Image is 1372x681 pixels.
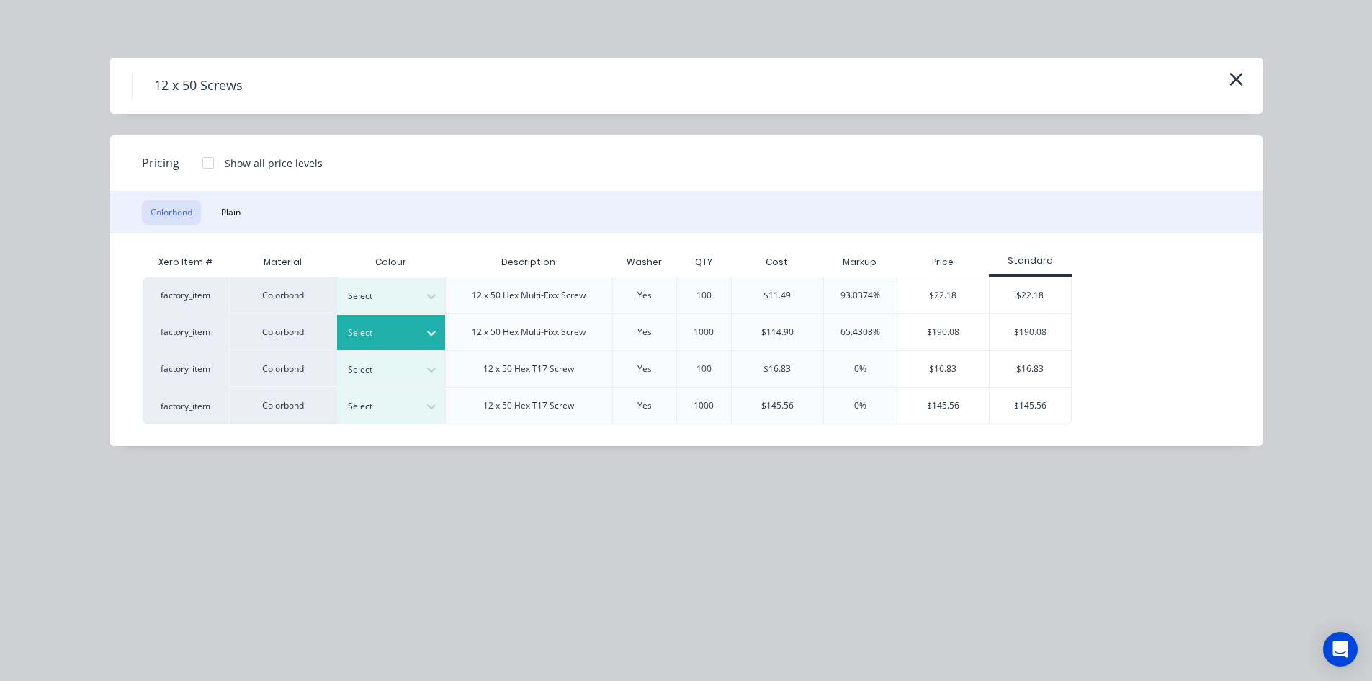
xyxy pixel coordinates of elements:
div: 65.4308% [840,326,880,339]
div: $145.56 [761,399,794,412]
div: $16.83 [763,362,791,375]
div: Yes [637,289,652,302]
div: 12 x 50 Hex T17 Screw [483,362,574,375]
div: Description [490,244,567,280]
div: factory_item [143,350,229,387]
span: Pricing [142,154,179,172]
div: $114.90 [761,326,794,339]
div: 0% [854,399,866,412]
div: $145.56 [897,388,989,424]
div: factory_item [143,277,229,313]
div: Yes [637,362,652,375]
div: Colour [337,248,445,277]
div: QTY [683,244,724,280]
button: Colorbond [142,200,201,225]
div: 100 [696,362,712,375]
div: factory_item [143,313,229,350]
div: $16.83 [990,351,1071,387]
div: $11.49 [763,289,791,302]
div: 12 x 50 Hex Multi-Fixx Screw [472,326,586,339]
div: Price [897,248,989,277]
div: 100 [696,289,712,302]
div: $22.18 [990,277,1071,313]
div: 1000 [694,399,714,412]
div: $145.56 [990,388,1071,424]
div: Yes [637,326,652,339]
div: Standard [989,254,1072,267]
div: $22.18 [897,277,989,313]
div: Colorbond [229,387,337,424]
div: Xero Item # [143,248,229,277]
div: Colorbond [229,277,337,313]
div: Markup [823,248,897,277]
div: factory_item [143,387,229,424]
div: Washer [615,244,673,280]
div: 0% [854,362,866,375]
div: Yes [637,399,652,412]
div: 93.0374% [840,289,880,302]
button: Plain [212,200,249,225]
div: Material [229,248,337,277]
div: $190.08 [897,314,989,350]
div: Show all price levels [225,156,323,171]
div: Colorbond [229,350,337,387]
h4: 12 x 50 Screws [132,72,264,99]
div: $190.08 [990,314,1071,350]
div: Cost [731,248,823,277]
div: Colorbond [229,313,337,350]
div: Open Intercom Messenger [1323,632,1358,667]
div: 12 x 50 Hex Multi-Fixx Screw [472,289,586,302]
div: 12 x 50 Hex T17 Screw [483,399,574,412]
div: 1000 [694,326,714,339]
div: $16.83 [897,351,989,387]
